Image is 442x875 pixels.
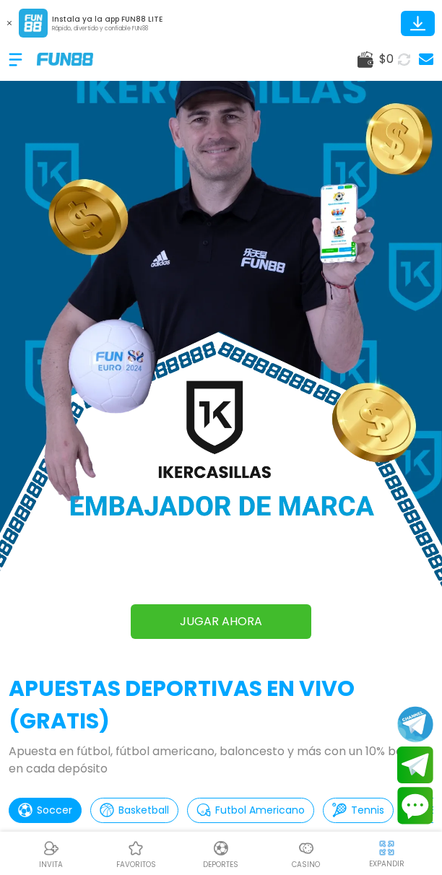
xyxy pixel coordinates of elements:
[397,746,433,784] button: Join telegram
[369,858,404,869] p: EXPANDIR
[39,859,63,870] p: INVITA
[19,9,48,38] img: App Logo
[264,837,349,870] a: CasinoCasinoCasino
[203,859,238,870] p: Deportes
[90,798,178,823] button: Basketball
[212,840,230,857] img: Deportes
[9,798,82,823] button: Soccer
[9,743,433,778] p: Apuesta en fútbol, fútbol americano, baloncesto y más con un 10% bono en cada depósito
[116,859,156,870] p: favoritos
[215,803,305,818] p: Futbol Americano
[118,803,169,818] p: Basketball
[397,705,433,743] button: Join telegram channel
[9,672,433,737] h2: APUESTAS DEPORTIVAS EN VIVO (gratis)
[187,798,314,823] button: Futbol Americano
[37,53,93,65] img: Company Logo
[94,837,179,870] a: Casino FavoritosCasino Favoritosfavoritos
[127,840,144,857] img: Casino Favoritos
[37,803,72,818] p: Soccer
[292,859,320,870] p: Casino
[178,837,264,870] a: DeportesDeportesDeportes
[351,803,384,818] p: Tennis
[397,787,433,824] button: Contact customer service
[43,840,60,857] img: Referral
[298,840,315,857] img: Casino
[131,604,311,639] a: JUGAR AHORA
[378,839,396,857] img: hide
[9,837,94,870] a: ReferralReferralINVITA
[52,14,162,25] p: Instala ya la app FUN88 LITE
[379,51,394,68] span: $ 0
[52,25,162,33] p: Rápido, divertido y confiable FUN88
[323,798,394,823] button: Tennis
